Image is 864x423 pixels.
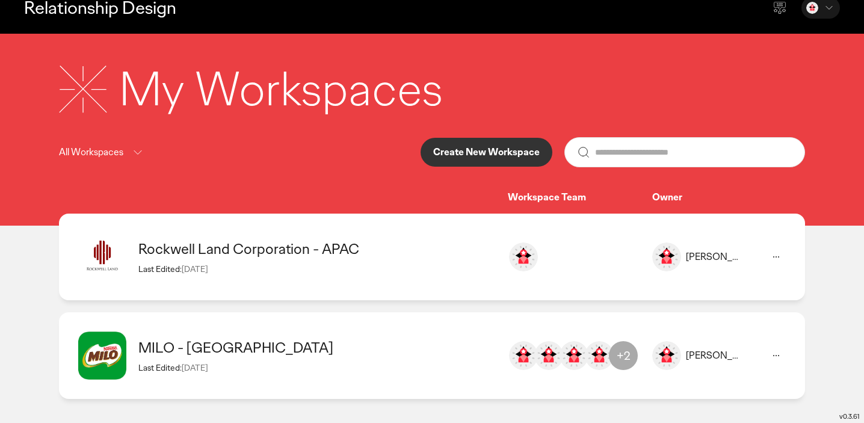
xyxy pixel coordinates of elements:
img: athena.alipao@ogilvy.com [534,341,563,370]
div: Owner [652,191,786,204]
img: image [78,332,126,380]
div: Workspace Team [508,191,652,204]
div: [PERSON_NAME] [686,350,742,362]
img: image [652,341,681,370]
img: bea.besa@ogilvy.com [560,341,588,370]
p: All Workspaces [59,145,123,160]
div: Last Edited: [138,362,496,373]
div: Rockwell Land Corporation - APAC [138,239,496,258]
p: Create New Workspace [433,147,540,157]
img: bea.besa@ogilvy.com [509,242,538,271]
img: image [78,233,126,281]
button: Create New Workspace [421,138,552,167]
img: adie.pieraz@ogilvy.com [509,341,538,370]
span: [DATE] [182,264,208,274]
div: My Workspaces [119,58,443,120]
img: maan.delosreyes@ogilvy.com [585,341,614,370]
img: Bea Besa [806,2,818,14]
div: +2 [609,341,638,370]
img: image [652,242,681,271]
div: [PERSON_NAME] [686,251,742,264]
span: [DATE] [182,362,208,373]
div: MILO - Philippines [138,338,496,357]
div: Last Edited: [138,264,496,274]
